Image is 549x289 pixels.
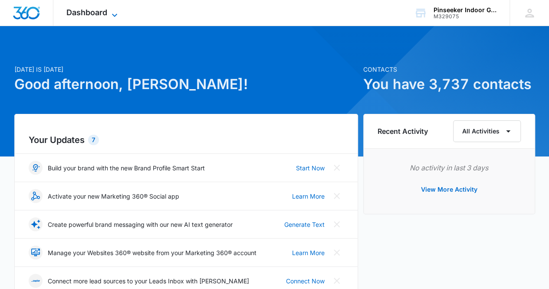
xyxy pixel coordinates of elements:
button: Close [330,246,344,259]
div: account id [434,13,497,20]
p: Connect more lead sources to your Leads Inbox with [PERSON_NAME] [48,276,249,286]
div: account name [434,7,497,13]
button: Close [330,217,344,231]
button: Close [330,189,344,203]
a: Generate Text [284,220,325,229]
p: Contacts [363,65,535,74]
button: View More Activity [412,179,486,200]
a: Learn More [292,192,325,201]
h1: Good afternoon, [PERSON_NAME]! [14,74,358,95]
button: Close [330,161,344,175]
div: 7 [88,135,99,145]
a: Connect Now [286,276,325,286]
button: Close [330,274,344,288]
p: Create powerful brand messaging with our new AI text generator [48,220,233,229]
p: [DATE] is [DATE] [14,65,358,74]
p: Activate your new Marketing 360® Social app [48,192,179,201]
a: Learn More [292,248,325,257]
p: Build your brand with the new Brand Profile Smart Start [48,163,205,173]
h2: Your Updates [29,133,344,146]
h6: Recent Activity [378,126,428,136]
p: Manage your Websites 360® website from your Marketing 360® account [48,248,256,257]
p: No activity in last 3 days [378,163,521,173]
h1: You have 3,737 contacts [363,74,535,95]
button: All Activities [453,120,521,142]
span: Dashboard [66,8,107,17]
a: Start Now [296,163,325,173]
